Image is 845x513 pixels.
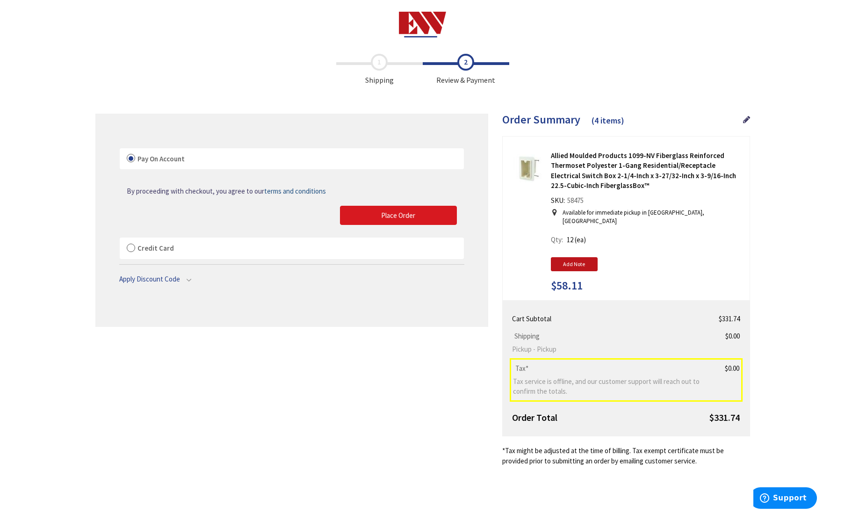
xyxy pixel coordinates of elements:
[137,154,185,163] span: Pay On Account
[551,151,743,191] strong: Allied Moulded Products 1099-NV Fiberglass Reinforced Thermoset Polyester 1-Gang Residential/Rece...
[336,54,423,86] span: Shipping
[567,235,573,244] span: 12
[399,12,446,37] img: Electrical Wholesalers, Inc.
[725,332,740,340] span: $0.00
[512,332,542,340] span: Shipping
[551,235,562,244] span: Qty
[513,376,702,397] span: Tax service is offline, and our customer support will reach out to confirm the totals.
[563,209,738,226] p: Available for immediate pickup in [GEOGRAPHIC_DATA], [GEOGRAPHIC_DATA]
[502,112,580,127] span: Order Summary
[709,412,740,423] span: $331.74
[512,412,557,423] strong: Order Total
[551,280,583,292] span: $58.11
[423,54,509,86] span: Review & Payment
[565,196,586,205] span: 58475
[510,310,706,327] th: Cart Subtotal
[575,235,586,244] span: (ea)
[592,115,624,126] span: (4 items)
[551,195,586,209] div: SKU:
[264,187,326,195] span: terms and conditions
[502,446,750,466] : *Tax might be adjusted at the time of billing. Tax exempt certificate must be provided prior to s...
[719,314,740,323] span: $331.74
[119,275,180,283] span: Apply Discount Code
[127,186,326,196] a: By proceeding with checkout, you agree to ourterms and conditions
[753,487,817,511] iframe: Opens a widget where you can find more information
[725,364,739,373] span: $0.00
[340,206,457,225] button: Place Order
[381,211,415,220] span: Place Order
[137,244,174,253] span: Credit Card
[513,154,542,183] img: Allied Moulded Products 1099-NV Fiberglass Reinforced Thermoset Polyester 1-Gang Residential/Rece...
[127,187,326,195] span: By proceeding with checkout, you agree to our
[512,344,702,354] span: Pickup - Pickup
